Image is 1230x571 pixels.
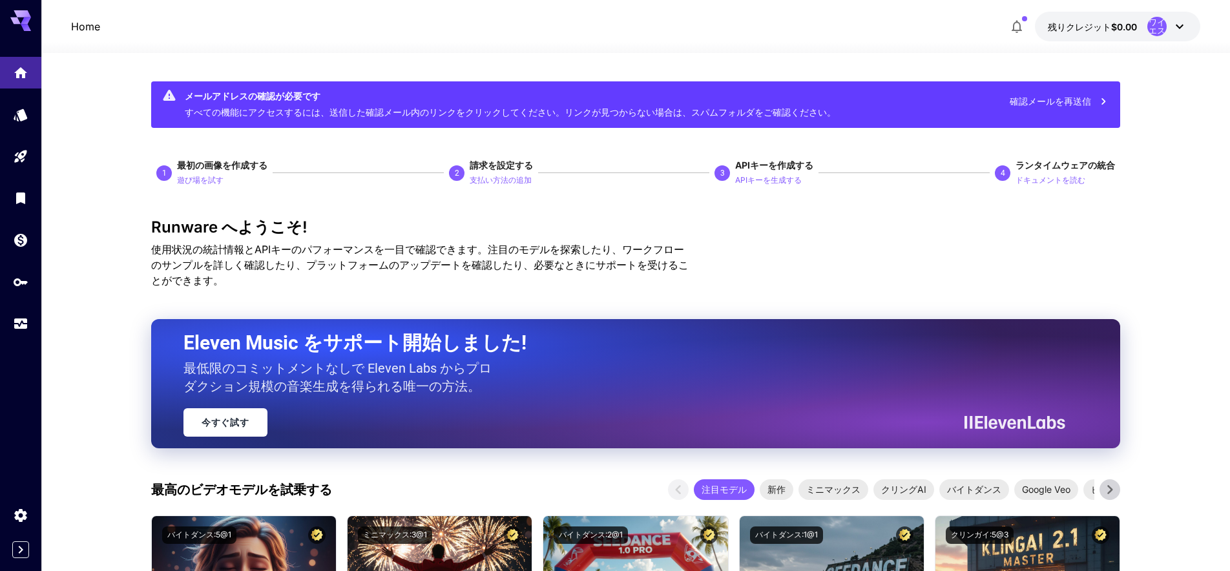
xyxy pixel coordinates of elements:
font: 1 [162,169,167,178]
font: バイトダンス:5@1 [167,530,231,539]
font: ランタイムウェアの統合 [1016,160,1115,171]
font: 新作 [767,484,786,495]
font: 最低限のコミットメントなしで Eleven Labs からプロダクション規模の音楽生成を得られる唯一の方法。 [183,360,492,394]
div: APIキー [13,274,28,290]
div: 注目モデル [694,479,755,500]
div: ミニマックス [798,479,868,500]
font: 確認メールを再送信 [1010,96,1091,107]
a: 今すぐ試す [183,408,267,437]
button: Expand sidebar [12,541,29,558]
font: 使用状況の統計情報とAPIキーのパフォーマンスを一目で確認できます。注目のモデルを探索したり、ワークフローのサンプルを詳しく確認したり、プラットフォームのアップデートを確認したり、必要なときにサ... [151,243,689,287]
button: 支払い方法の追加 [470,172,532,187]
font: ワイエス [1149,17,1165,36]
font: 遊び場を試す [177,175,224,185]
font: 3 [720,169,725,178]
font: 2 [455,169,459,178]
font: 請求を設定する [470,160,533,171]
font: 4 [1001,169,1005,178]
div: 家 [13,63,28,79]
font: APIキーを作成する [735,160,813,171]
font: 最初の画像を作成する [177,160,267,171]
div: クリングAI [873,479,934,500]
font: バイトダンス [947,484,1001,495]
div: モデル [13,107,28,123]
button: 認定モデル – 最高のパフォーマンスが検証されており、商用ライセンスが付属しています。 [700,526,718,544]
font: メールアドレスの確認が必要です [185,90,320,101]
button: ドキュメントを読む [1016,172,1085,187]
div: 新作 [760,479,793,500]
font: ミニマックス:3@1 [363,530,427,539]
button: 認定モデル – 最高のパフォーマンスが検証されており、商用ライセンスが付属しています。 [896,526,913,544]
button: クリンガイ:5@3 [946,526,1014,544]
a: Home [71,19,100,34]
button: 確認メールを再送信 [1003,88,1115,114]
font: 支払い方法の追加 [470,175,532,185]
font: クリンガイ:5@3 [951,530,1008,539]
button: 認定モデル – 最高のパフォーマンスが検証されており、商用ライセンスが付属しています。 [308,526,326,544]
font: すべての機能にアクセスするには、送信した確認メール内のリンクをクリックしてください。リンクが見つからない場合は、スパムフォルダをご確認ください。 [185,107,836,118]
div: Google Veo [1014,479,1078,500]
div: ピックスバース [1083,479,1162,500]
font: Eleven Music をサポート開始しました! [183,331,526,354]
div: バイトダンス [939,479,1009,500]
button: APIキーを生成する [735,172,802,187]
div: 遊び場 [13,149,28,165]
button: 0.00ドルワイエス [1035,12,1200,41]
font: Google Veo [1022,484,1070,495]
button: バイトダンス:5@1 [162,526,236,544]
font: 残りクレジット [1048,21,1111,32]
div: 財布 [13,232,28,248]
button: バイトダンス:1@1 [750,526,823,544]
font: $0.00 [1111,21,1137,32]
div: 0.00ドル [1048,20,1137,34]
div: 設定 [13,507,28,523]
font: 注目モデル [702,484,747,495]
button: 認定モデル – 最高のパフォーマンスが検証されており、商用ライセンスが付属しています。 [1092,526,1109,544]
font: Runware へようこそ! [151,218,307,236]
font: APIキーを生成する [735,175,802,185]
font: ピックスバース [1091,484,1154,495]
div: 使用法 [13,316,28,332]
button: 認定モデル – 最高のパフォーマンスが検証されており、商用ライセンスが付属しています。 [504,526,521,544]
font: 最高のビデオモデルを試乗する [151,482,332,497]
font: バイトダンス:2@1 [559,530,623,539]
div: 図書館 [13,190,28,206]
font: 今すぐ試す [202,417,249,428]
button: 遊び場を試す [177,172,224,187]
button: ミニマックス:3@1 [358,526,432,544]
font: バイトダンス:1@1 [755,530,818,539]
font: ドキュメントを読む [1016,175,1085,185]
nav: パンくず [71,19,100,34]
font: ミニマックス [806,484,860,495]
button: バイトダンス:2@1 [554,526,628,544]
font: クリングAI [881,484,926,495]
